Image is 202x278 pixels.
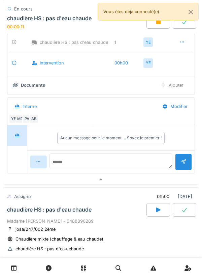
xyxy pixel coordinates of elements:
div: 01h00 [157,193,169,200]
div: Ajouter [155,79,189,91]
div: chaudière HS : pas d'eau chaude [15,246,84,252]
div: Aucun message pour le moment … Soyez le premier ! [60,135,162,141]
div: Intervention [32,60,112,66]
div: En cours [14,6,33,12]
div: YE [143,37,153,47]
div: YE [143,58,153,68]
div: josa/247/002 2ème [15,226,56,232]
div: MD [15,114,25,123]
div: Modifier [157,100,193,113]
div: Documents [21,82,45,88]
div: [DATE] [151,190,195,203]
div: chaudière HS : pas d'eau chaude [32,39,112,46]
div: 00h00 [114,60,141,66]
div: YE [9,114,18,123]
div: Vous êtes déjà connecté(e). [98,3,199,21]
div: 00:00:11 [7,24,24,29]
div: AB [29,114,38,123]
div: Assigné [14,193,31,200]
div: chaudière HS : pas d'eau chaude [7,15,92,22]
summary: DocumentsAjouter [10,79,192,91]
div: Chaudière mixte (chauffage & eau chaude) [15,236,103,242]
div: Madame [PERSON_NAME] - 0488890289 [7,218,195,224]
div: 1 [114,39,141,46]
div: PA [22,114,32,123]
div: chaudière HS : pas d'eau chaude [7,206,92,213]
div: Interne [23,103,37,110]
button: Close [183,3,198,21]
